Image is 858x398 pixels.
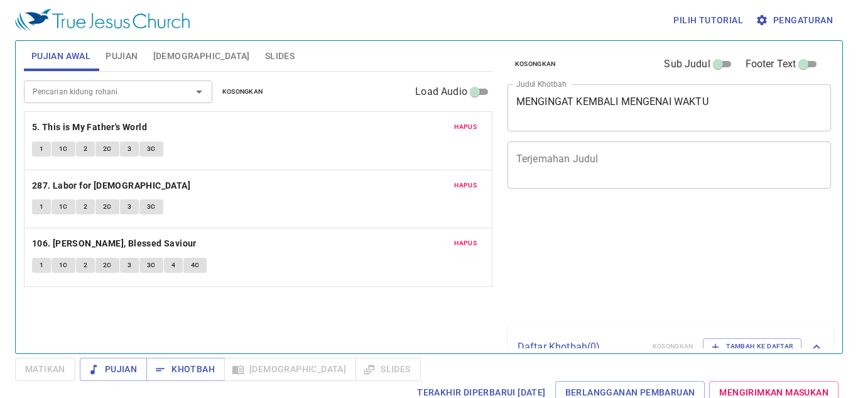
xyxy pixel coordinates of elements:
button: 3C [139,199,163,214]
button: 1 [32,199,51,214]
button: 3 [120,199,139,214]
button: Open [190,83,208,101]
b: 5. This is My Father's World [32,119,147,135]
button: 3 [120,258,139,273]
span: Pujian Awal [31,48,90,64]
span: [DEMOGRAPHIC_DATA] [153,48,250,64]
button: 1C [52,258,75,273]
button: 3C [139,258,163,273]
button: Hapus [447,236,484,251]
span: 1C [59,260,68,271]
b: 106. [PERSON_NAME], Blessed Saviour [32,236,197,252]
span: Kosongkan [515,58,556,70]
span: 4 [171,260,175,271]
button: Pilih tutorial [668,9,748,32]
span: Pengaturan [758,13,833,28]
img: True Jesus Church [15,9,190,31]
button: Tambah ke Daftar [703,338,801,355]
span: 1 [40,143,43,155]
span: Tambah ke Daftar [711,341,793,352]
iframe: from-child [502,202,768,321]
button: 1C [52,141,75,157]
span: 1 [40,201,43,213]
button: Kosongkan [508,57,563,72]
span: 2 [84,260,87,271]
button: 4C [183,258,207,273]
button: 2 [76,258,95,273]
span: Hapus [454,180,477,191]
span: 3 [128,143,131,155]
button: 2C [95,199,119,214]
span: Sub Judul [664,57,710,72]
button: Hapus [447,178,484,193]
span: 3C [147,201,156,213]
span: 1C [59,201,68,213]
button: 1C [52,199,75,214]
button: 2 [76,141,95,157]
span: 3 [128,260,131,271]
span: 2 [84,201,87,213]
span: Hapus [454,238,477,249]
span: Pujian [90,362,137,377]
button: 2 [76,199,95,214]
span: 3 [128,201,131,213]
button: 3 [120,141,139,157]
button: 3C [139,141,163,157]
span: 2C [103,201,112,213]
button: Kosongkan [215,84,271,99]
button: 5. This is My Father's World [32,119,149,135]
b: 287. Labor for [DEMOGRAPHIC_DATA] [32,178,190,194]
button: 2C [95,141,119,157]
button: 287. Labor for [DEMOGRAPHIC_DATA] [32,178,193,194]
button: 2C [95,258,119,273]
span: Hapus [454,121,477,133]
button: Hapus [447,119,484,135]
span: 4C [191,260,200,271]
button: 1 [32,258,51,273]
span: Pujian [106,48,138,64]
span: Pilih tutorial [673,13,743,28]
p: Daftar Khotbah ( 0 ) [518,340,643,355]
button: Pujian [80,358,147,381]
span: 2C [103,143,112,155]
span: 3C [147,260,156,271]
span: Kosongkan [222,86,263,97]
button: 106. [PERSON_NAME], Blessed Saviour [32,236,198,252]
span: 1 [40,260,43,271]
span: Khotbah [156,362,215,377]
span: 2 [84,143,87,155]
span: 3C [147,143,156,155]
span: 2C [103,260,112,271]
span: 1C [59,143,68,155]
span: Load Audio [415,84,467,99]
button: Khotbah [146,358,225,381]
button: 4 [164,258,183,273]
span: Footer Text [746,57,796,72]
span: Slides [265,48,295,64]
textarea: MENGINGAT KEMBALI MENGENAI WAKTU [516,96,823,119]
button: Pengaturan [753,9,838,32]
div: Daftar Khotbah(0)KosongkanTambah ke Daftar [508,326,834,367]
button: 1 [32,141,51,157]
